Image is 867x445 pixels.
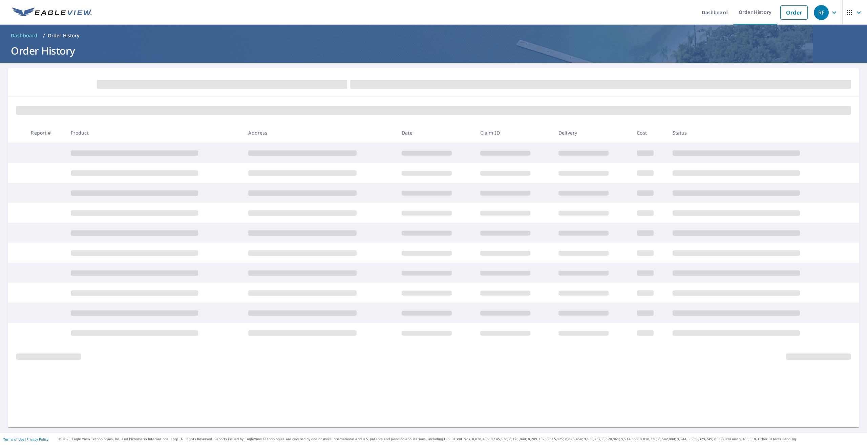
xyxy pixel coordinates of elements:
[780,5,808,20] a: Order
[3,437,24,442] a: Terms of Use
[43,32,45,40] li: /
[65,123,243,143] th: Product
[243,123,396,143] th: Address
[814,5,829,20] div: RF
[553,123,631,143] th: Delivery
[667,123,845,143] th: Status
[8,30,859,41] nav: breadcrumb
[3,437,48,441] p: |
[12,7,92,18] img: EV Logo
[396,123,474,143] th: Date
[8,30,40,41] a: Dashboard
[48,32,80,39] p: Order History
[8,44,859,58] h1: Order History
[26,437,48,442] a: Privacy Policy
[59,437,864,442] p: © 2025 Eagle View Technologies, Inc. and Pictometry International Corp. All Rights Reserved. Repo...
[11,32,38,39] span: Dashboard
[631,123,667,143] th: Cost
[475,123,553,143] th: Claim ID
[25,123,65,143] th: Report #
